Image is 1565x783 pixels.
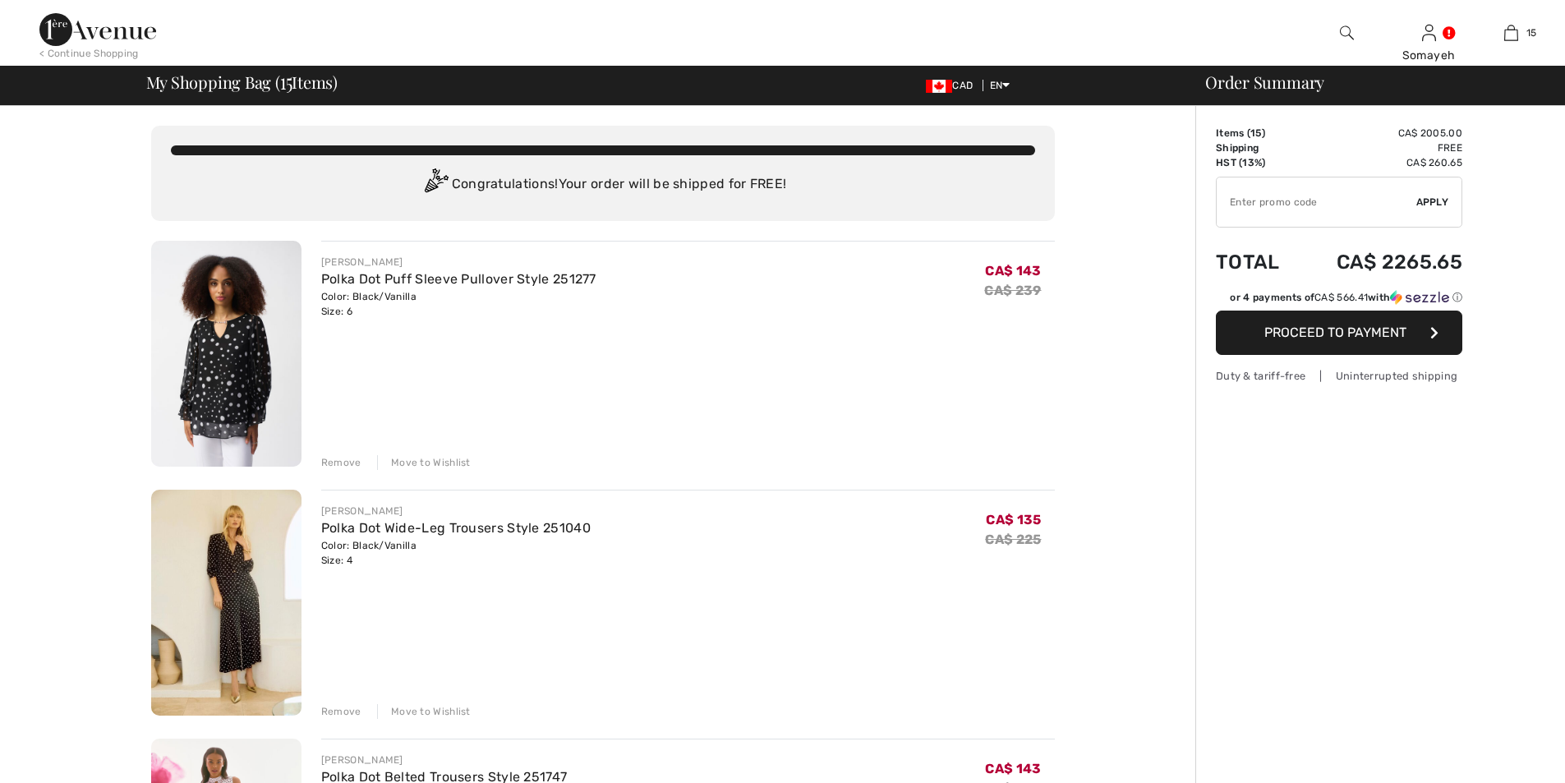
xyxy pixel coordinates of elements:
[321,271,596,287] a: Polka Dot Puff Sleeve Pullover Style 251277
[1216,234,1299,290] td: Total
[1216,290,1462,311] div: or 4 payments ofCA$ 566.41withSezzle Click to learn more about Sezzle
[1185,74,1555,90] div: Order Summary
[1340,23,1354,43] img: search the website
[321,753,567,767] div: [PERSON_NAME]
[1299,140,1462,155] td: Free
[986,512,1041,527] span: CA$ 135
[1299,234,1462,290] td: CA$ 2265.65
[1250,127,1262,139] span: 15
[985,532,1041,547] s: CA$ 225
[926,80,979,91] span: CAD
[1216,126,1299,140] td: Items ( )
[39,46,139,61] div: < Continue Shopping
[321,538,591,568] div: Color: Black/Vanilla Size: 4
[1230,290,1462,305] div: or 4 payments of with
[151,490,301,716] img: Polka Dot Wide-Leg Trousers Style 251040
[1504,23,1518,43] img: My Bag
[926,80,952,93] img: Canadian Dollar
[985,761,1041,776] span: CA$ 143
[1422,25,1436,40] a: Sign In
[321,289,596,319] div: Color: Black/Vanilla Size: 6
[321,504,591,518] div: [PERSON_NAME]
[1216,368,1462,384] div: Duty & tariff-free | Uninterrupted shipping
[171,168,1035,201] div: Congratulations! Your order will be shipped for FREE!
[39,13,156,46] img: 1ère Avenue
[377,704,471,719] div: Move to Wishlist
[377,455,471,470] div: Move to Wishlist
[321,455,361,470] div: Remove
[1216,155,1299,170] td: HST (13%)
[146,74,338,90] span: My Shopping Bag ( Items)
[1388,47,1469,64] div: Somayeh
[990,80,1010,91] span: EN
[1264,325,1406,340] span: Proceed to Payment
[1216,140,1299,155] td: Shipping
[1217,177,1416,227] input: Promo code
[1422,23,1436,43] img: My Info
[985,263,1041,279] span: CA$ 143
[1299,126,1462,140] td: CA$ 2005.00
[1216,311,1462,355] button: Proceed to Payment
[1299,155,1462,170] td: CA$ 260.65
[321,255,596,269] div: [PERSON_NAME]
[321,520,591,536] a: Polka Dot Wide-Leg Trousers Style 251040
[151,241,301,467] img: Polka Dot Puff Sleeve Pullover Style 251277
[321,704,361,719] div: Remove
[280,70,292,91] span: 15
[1471,23,1551,43] a: 15
[1390,290,1449,305] img: Sezzle
[1416,195,1449,210] span: Apply
[984,283,1041,298] s: CA$ 239
[419,168,452,201] img: Congratulation2.svg
[1314,292,1368,303] span: CA$ 566.41
[1526,25,1537,40] span: 15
